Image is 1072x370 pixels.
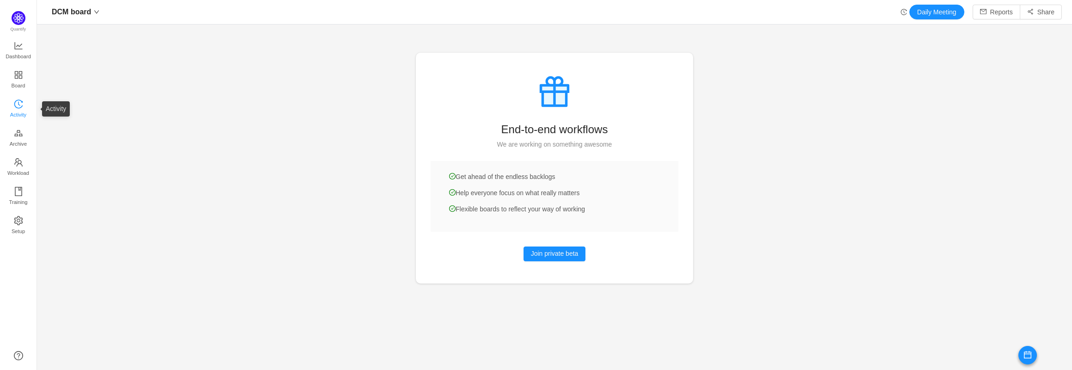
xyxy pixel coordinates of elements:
[14,41,23,50] i: icon: line-chart
[14,158,23,177] a: Workload
[14,187,23,206] a: Training
[1018,346,1037,364] button: icon: calendar
[7,164,29,182] span: Workload
[14,216,23,225] i: icon: setting
[14,70,23,80] i: icon: appstore
[1020,5,1062,19] button: icon: share-altShare
[14,129,23,148] a: Archive
[909,5,964,19] button: Daily Meeting
[901,9,907,15] i: icon: history
[12,222,25,240] span: Setup
[12,11,25,25] img: Quantify
[14,71,23,89] a: Board
[524,247,586,261] button: Join private beta
[14,187,23,196] i: icon: book
[10,105,26,124] span: Activity
[14,100,23,118] a: Activity
[6,47,31,66] span: Dashboard
[14,129,23,138] i: icon: gold
[14,42,23,60] a: Dashboard
[14,99,23,109] i: icon: history
[9,193,27,211] span: Training
[14,158,23,167] i: icon: team
[11,27,26,31] span: Quantify
[10,135,27,153] span: Archive
[52,5,91,19] span: DCM board
[12,76,25,95] span: Board
[94,9,99,15] i: icon: down
[14,216,23,235] a: Setup
[14,351,23,360] a: icon: question-circle
[973,5,1020,19] button: icon: mailReports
